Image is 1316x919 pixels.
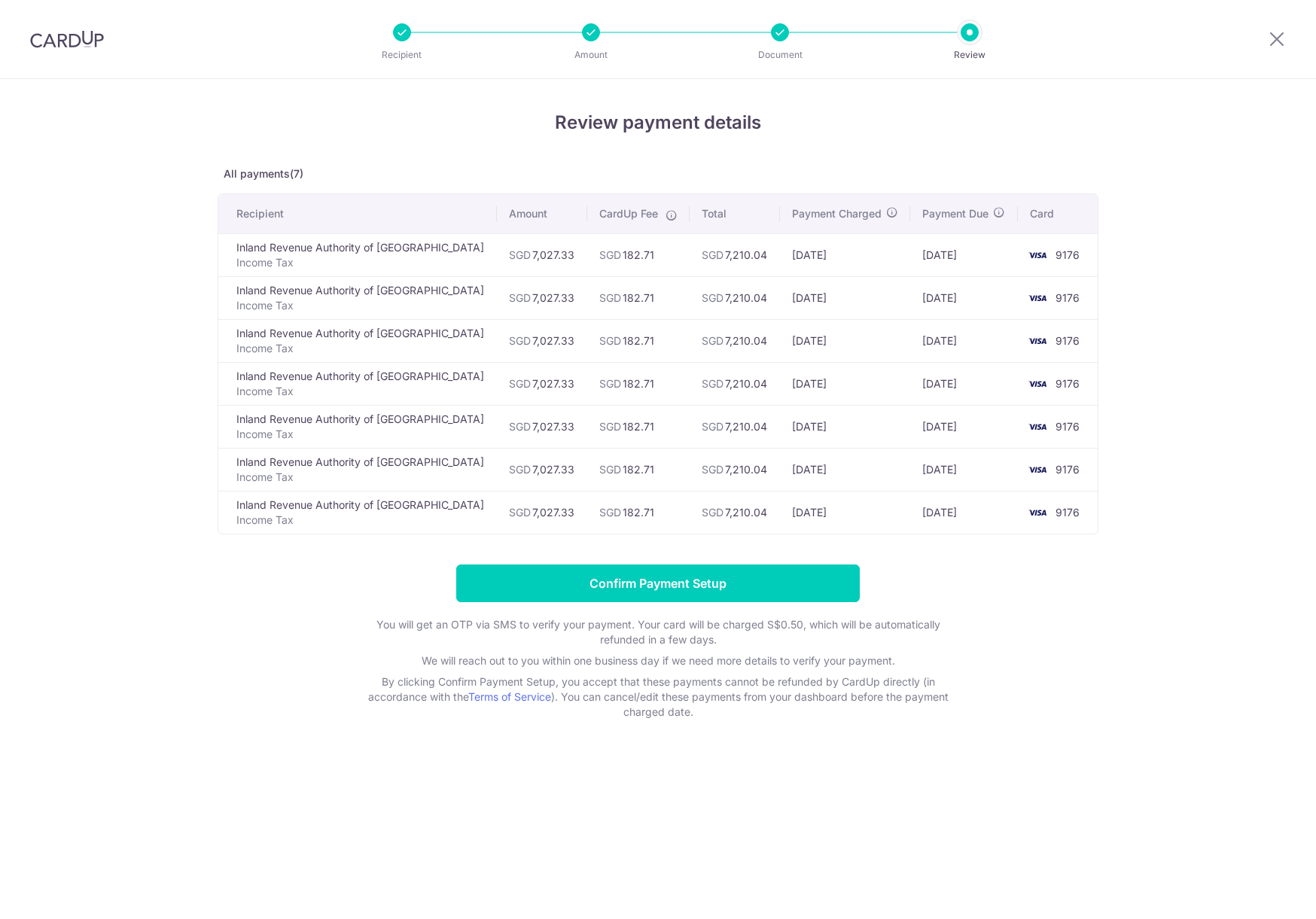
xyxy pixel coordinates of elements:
[1022,461,1052,479] img: <span class="translation_missing" title="translation missing: en.account_steps.new_confirm_form.b...
[780,276,911,319] td: [DATE]
[702,506,723,519] span: SGD
[792,206,882,221] span: Payment Charged
[535,47,647,62] p: Amount
[690,491,779,534] td: 7,210.04
[914,47,1025,62] p: Review
[587,319,690,362] td: 182.71
[218,362,497,405] td: Inland Revenue Authority of [GEOGRAPHIC_DATA]
[587,362,690,405] td: 182.71
[218,194,497,233] th: Recipient
[218,448,497,491] td: Inland Revenue Authority of [GEOGRAPHIC_DATA]
[587,491,690,534] td: 182.71
[357,653,959,668] p: We will reach out to you within one business day if we need more details to verify your payment.
[780,448,911,491] td: [DATE]
[910,362,1017,405] td: [DATE]
[218,491,497,534] td: Inland Revenue Authority of [GEOGRAPHIC_DATA]
[509,248,531,261] span: SGD
[497,448,586,491] td: 7,027.33
[702,291,723,304] span: SGD
[236,384,485,399] p: Income Tax
[1022,332,1052,350] img: <span class="translation_missing" title="translation missing: en.account_steps.new_confirm_form.b...
[587,448,690,491] td: 182.71
[1220,874,1301,911] iframe: Opens a widget where you can find more information
[780,491,911,534] td: [DATE]
[346,47,458,62] p: Recipient
[910,276,1017,319] td: [DATE]
[1022,504,1052,522] img: <span class="translation_missing" title="translation missing: en.account_steps.new_confirm_form.b...
[1056,506,1080,519] span: 9176
[910,319,1017,362] td: [DATE]
[1056,463,1080,476] span: 9176
[497,491,586,534] td: 7,027.33
[1022,418,1052,436] img: <span class="translation_missing" title="translation missing: en.account_steps.new_confirm_form.b...
[218,109,1098,136] h4: Review payment details
[497,405,586,448] td: 7,027.33
[599,291,621,304] span: SGD
[497,194,586,233] th: Amount
[780,319,911,362] td: [DATE]
[690,362,779,405] td: 7,210.04
[910,448,1017,491] td: [DATE]
[910,491,1017,534] td: [DATE]
[1056,420,1080,433] span: 9176
[468,690,551,703] a: Terms of Service
[1056,377,1080,390] span: 9176
[690,194,779,233] th: Total
[236,255,485,270] p: Income Tax
[599,248,621,261] span: SGD
[724,47,836,62] p: Document
[702,248,723,261] span: SGD
[1022,375,1052,393] img: <span class="translation_missing" title="translation missing: en.account_steps.new_confirm_form.b...
[910,233,1017,276] td: [DATE]
[599,463,621,476] span: SGD
[690,233,779,276] td: 7,210.04
[690,276,779,319] td: 7,210.04
[236,427,485,442] p: Income Tax
[357,617,959,647] p: You will get an OTP via SMS to verify your payment. Your card will be charged S$0.50, which will ...
[236,298,485,313] p: Income Tax
[218,233,497,276] td: Inland Revenue Authority of [GEOGRAPHIC_DATA]
[780,405,911,448] td: [DATE]
[1022,246,1052,264] img: <span class="translation_missing" title="translation missing: en.account_steps.new_confirm_form.b...
[509,291,531,304] span: SGD
[509,420,531,433] span: SGD
[1018,194,1098,233] th: Card
[587,276,690,319] td: 182.71
[497,362,586,405] td: 7,027.33
[456,564,860,602] input: Confirm Payment Setup
[509,463,531,476] span: SGD
[218,276,497,319] td: Inland Revenue Authority of [GEOGRAPHIC_DATA]
[497,276,586,319] td: 7,027.33
[236,513,485,528] p: Income Tax
[690,448,779,491] td: 7,210.04
[236,470,485,485] p: Income Tax
[509,506,531,519] span: SGD
[30,30,104,48] img: CardUp
[587,233,690,276] td: 182.71
[599,377,621,390] span: SGD
[599,420,621,433] span: SGD
[702,334,723,347] span: SGD
[780,233,911,276] td: [DATE]
[690,405,779,448] td: 7,210.04
[218,166,1098,181] p: All payments(7)
[218,405,497,448] td: Inland Revenue Authority of [GEOGRAPHIC_DATA]
[1056,334,1080,347] span: 9176
[702,463,723,476] span: SGD
[1056,291,1080,304] span: 9176
[497,319,586,362] td: 7,027.33
[702,420,723,433] span: SGD
[218,319,497,362] td: Inland Revenue Authority of [GEOGRAPHIC_DATA]
[599,506,621,519] span: SGD
[780,362,911,405] td: [DATE]
[587,405,690,448] td: 182.71
[599,334,621,347] span: SGD
[497,233,586,276] td: 7,027.33
[1022,289,1052,307] img: <span class="translation_missing" title="translation missing: en.account_steps.new_confirm_form.b...
[509,377,531,390] span: SGD
[910,405,1017,448] td: [DATE]
[236,341,485,356] p: Income Tax
[357,674,959,720] p: By clicking Confirm Payment Setup, you accept that these payments cannot be refunded by CardUp di...
[509,334,531,347] span: SGD
[922,206,989,221] span: Payment Due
